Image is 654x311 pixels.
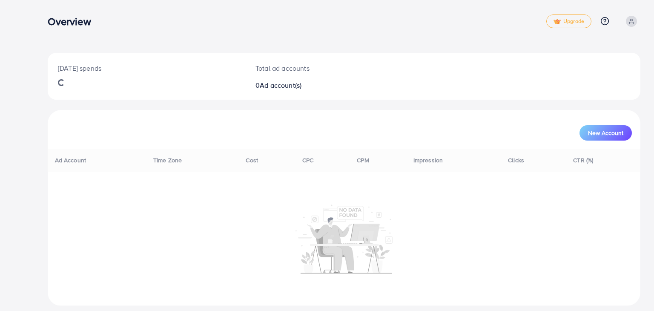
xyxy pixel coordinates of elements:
img: tick [554,19,561,25]
span: New Account [588,130,623,136]
span: Ad account(s) [260,81,301,90]
span: Upgrade [554,18,584,25]
h3: Overview [48,15,98,28]
p: [DATE] spends [58,63,235,73]
button: New Account [579,125,632,141]
a: tickUpgrade [546,14,591,28]
p: Total ad accounts [255,63,383,73]
h2: 0 [255,81,383,89]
